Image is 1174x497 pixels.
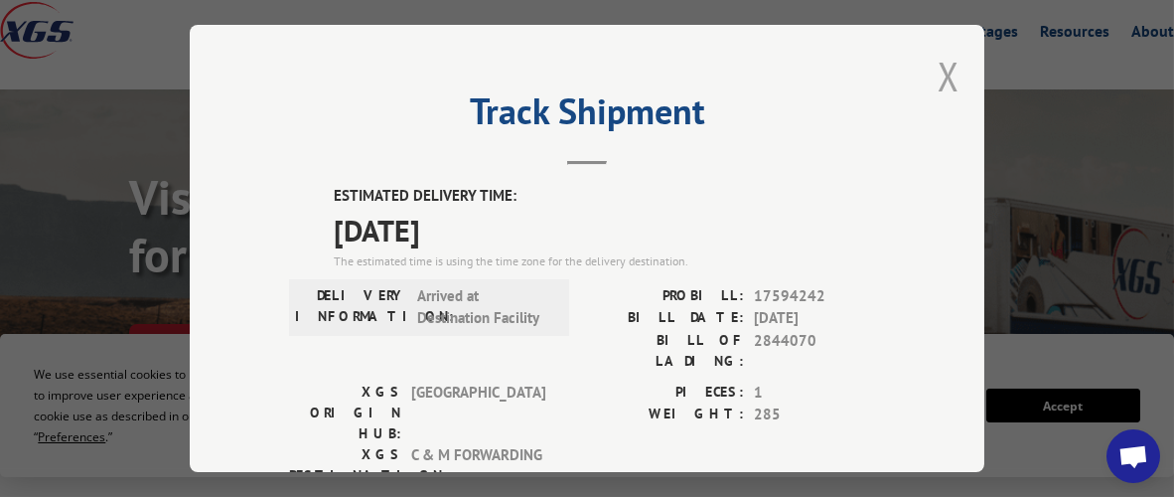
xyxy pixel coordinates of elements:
[289,382,401,444] label: XGS ORIGIN HUB:
[587,382,744,405] label: PIECES:
[587,285,744,308] label: PROBILL:
[295,285,407,330] label: DELIVERY INFORMATION:
[334,252,885,270] div: The estimated time is using the time zone for the delivery destination.
[754,330,885,372] span: 2844070
[587,404,744,426] label: WEIGHT:
[754,307,885,330] span: [DATE]
[754,285,885,308] span: 17594242
[334,185,885,208] label: ESTIMATED DELIVERY TIME:
[417,285,551,330] span: Arrived at Destination Facility
[587,307,744,330] label: BILL DATE:
[938,50,959,102] button: Close modal
[411,382,545,444] span: [GEOGRAPHIC_DATA]
[289,97,885,135] h2: Track Shipment
[334,208,885,252] span: [DATE]
[754,404,885,426] span: 285
[1106,429,1160,483] div: Open chat
[587,330,744,372] label: BILL OF LADING:
[754,382,885,405] span: 1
